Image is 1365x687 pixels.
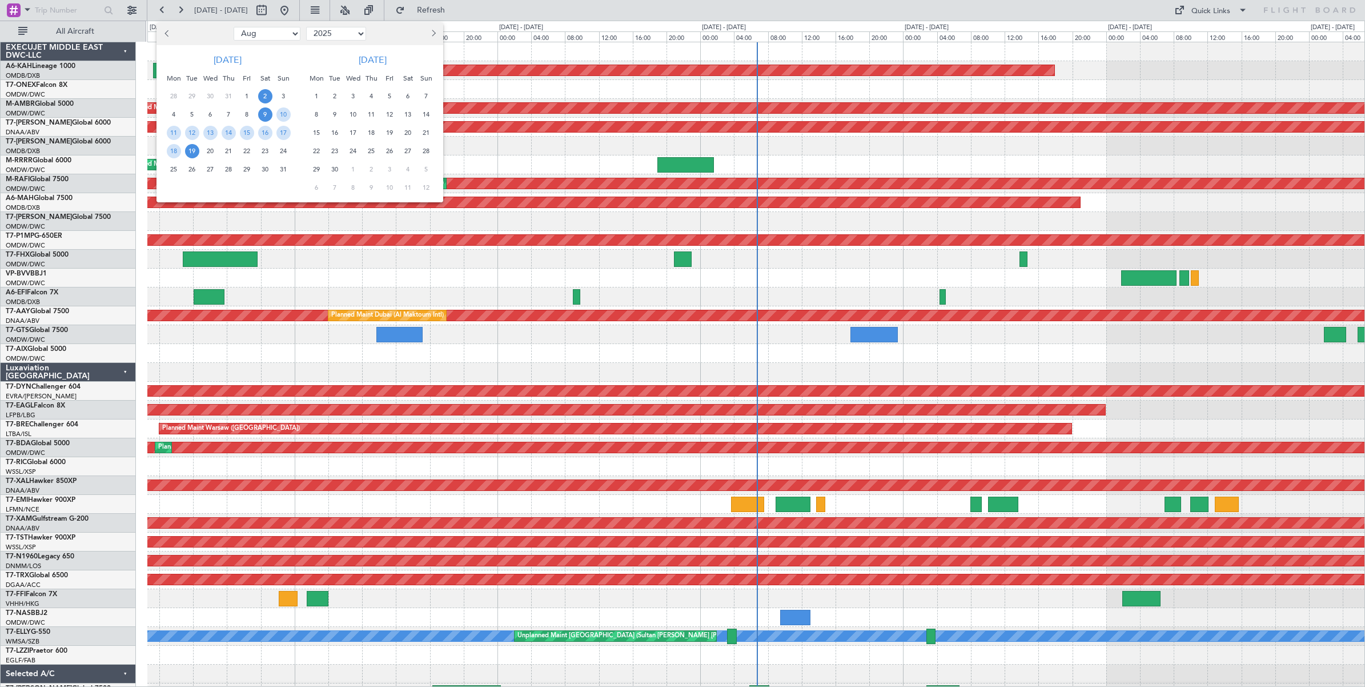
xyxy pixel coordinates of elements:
span: 8 [346,181,360,195]
span: 19 [185,144,199,158]
div: 9-9-2025 [326,106,344,124]
div: 24-9-2025 [344,142,362,161]
div: 5-9-2025 [380,87,399,106]
div: 23-8-2025 [256,142,274,161]
div: 10-10-2025 [380,179,399,197]
div: 17-8-2025 [274,124,292,142]
div: 26-8-2025 [183,161,201,179]
div: 9-10-2025 [362,179,380,197]
div: 22-9-2025 [307,142,326,161]
span: 22 [310,144,324,158]
span: 16 [328,126,342,140]
span: 30 [203,89,218,103]
div: 1-9-2025 [307,87,326,106]
div: 11-10-2025 [399,179,417,197]
div: 12-8-2025 [183,124,201,142]
div: 2-8-2025 [256,87,274,106]
div: Wed [201,69,219,87]
span: 23 [258,144,272,158]
div: 3-8-2025 [274,87,292,106]
span: 5 [419,162,433,177]
span: 24 [276,144,291,158]
div: 10-8-2025 [274,106,292,124]
div: 15-8-2025 [238,124,256,142]
div: 6-9-2025 [399,87,417,106]
span: 31 [222,89,236,103]
div: 12-10-2025 [417,179,435,197]
span: 12 [185,126,199,140]
span: 6 [401,89,415,103]
span: 11 [167,126,181,140]
span: 4 [364,89,379,103]
div: 19-8-2025 [183,142,201,161]
span: 24 [346,144,360,158]
span: 7 [419,89,433,103]
span: 31 [276,162,291,177]
span: 27 [203,162,218,177]
span: 2 [364,162,379,177]
span: 3 [346,89,360,103]
div: 30-7-2025 [201,87,219,106]
div: 5-8-2025 [183,106,201,124]
div: 24-8-2025 [274,142,292,161]
span: 14 [419,107,433,122]
span: 4 [167,107,181,122]
div: 2-9-2025 [326,87,344,106]
div: 11-8-2025 [164,124,183,142]
div: 28-7-2025 [164,87,183,106]
button: Next month [427,25,439,43]
div: 14-8-2025 [219,124,238,142]
div: Tue [326,69,344,87]
div: Wed [344,69,362,87]
div: 30-8-2025 [256,161,274,179]
span: 30 [258,162,272,177]
span: 5 [185,107,199,122]
div: 8-9-2025 [307,106,326,124]
span: 29 [240,162,254,177]
div: 16-9-2025 [326,124,344,142]
div: 13-8-2025 [201,124,219,142]
span: 6 [203,107,218,122]
div: 6-8-2025 [201,106,219,124]
span: 5 [383,89,397,103]
div: 21-9-2025 [417,124,435,142]
div: Mon [164,69,183,87]
div: 30-9-2025 [326,161,344,179]
span: 8 [310,107,324,122]
div: 18-9-2025 [362,124,380,142]
div: 26-9-2025 [380,142,399,161]
div: 4-8-2025 [164,106,183,124]
div: 9-8-2025 [256,106,274,124]
span: 9 [364,181,379,195]
div: Thu [219,69,238,87]
div: 11-9-2025 [362,106,380,124]
span: 6 [310,181,324,195]
div: 10-9-2025 [344,106,362,124]
span: 12 [383,107,397,122]
span: 20 [203,144,218,158]
div: 14-9-2025 [417,106,435,124]
span: 28 [419,144,433,158]
div: Sat [256,69,274,87]
div: Sat [399,69,417,87]
div: 29-9-2025 [307,161,326,179]
span: 14 [222,126,236,140]
span: 21 [419,126,433,140]
span: 4 [401,162,415,177]
span: 10 [276,107,291,122]
span: 9 [328,107,342,122]
span: 22 [240,144,254,158]
div: 7-9-2025 [417,87,435,106]
div: Fri [238,69,256,87]
div: 17-9-2025 [344,124,362,142]
span: 10 [383,181,397,195]
div: 22-8-2025 [238,142,256,161]
span: 25 [167,162,181,177]
div: 3-10-2025 [380,161,399,179]
span: 11 [364,107,379,122]
span: 15 [310,126,324,140]
span: 17 [346,126,360,140]
div: 23-9-2025 [326,142,344,161]
div: 7-10-2025 [326,179,344,197]
div: 29-7-2025 [183,87,201,106]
